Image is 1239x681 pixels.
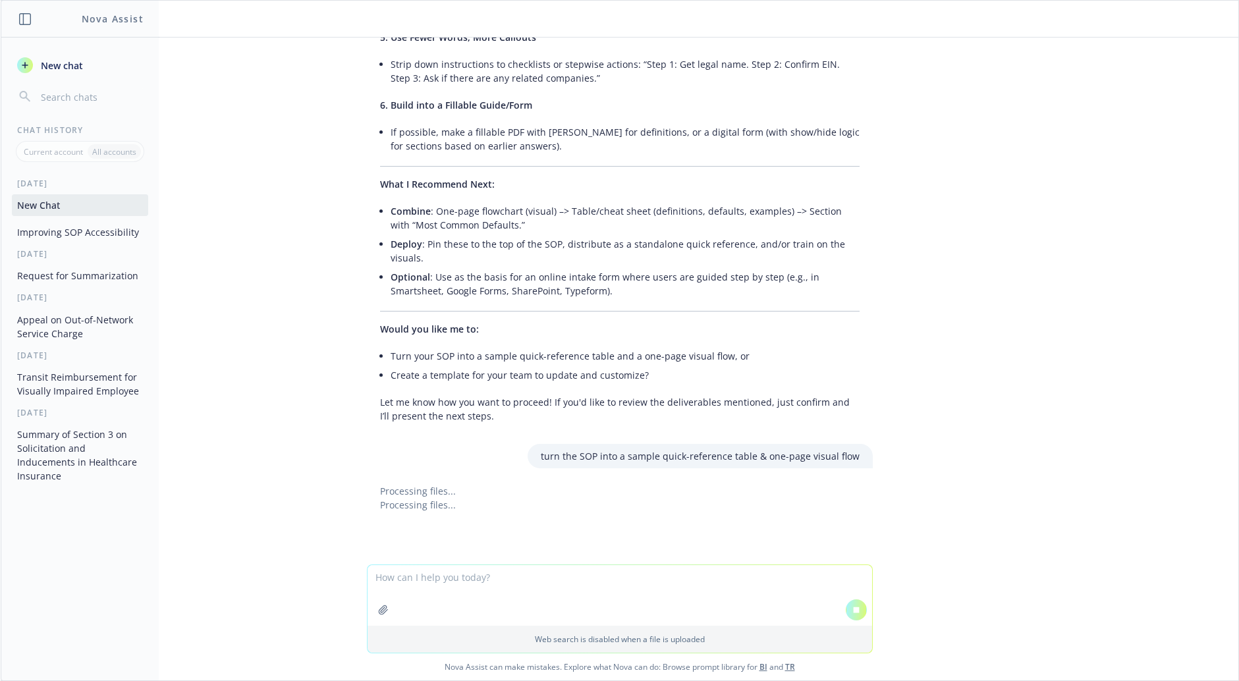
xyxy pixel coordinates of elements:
li: : Use as the basis for an online intake form where users are guided step by step (e.g., in Smarts... [391,267,860,300]
span: 5. Use Fewer Words, More Callouts [380,31,536,43]
p: turn the SOP into a sample quick-reference table & one-page visual flow [541,449,860,463]
p: All accounts [92,146,136,157]
div: Processing files... [367,498,873,512]
button: Summary of Section 3 on Solicitation and Inducements in Healthcare Insurance [12,423,148,487]
li: If possible, make a fillable PDF with [PERSON_NAME] for definitions, or a digital form (with show... [391,123,860,155]
li: : Pin these to the top of the SOP, distribute as a standalone quick reference, and/or train on th... [391,234,860,267]
li: : One-page flowchart (visual) –> Table/cheat sheet (definitions, defaults, examples) –> Section w... [391,202,860,234]
span: New chat [38,59,83,72]
div: Processing files... [367,484,873,498]
button: Transit Reimbursement for Visually Impaired Employee [12,366,148,402]
h1: Nova Assist [82,12,144,26]
span: Deploy [391,238,422,250]
span: Nova Assist can make mistakes. Explore what Nova can do: Browse prompt library for and [6,653,1233,680]
div: [DATE] [1,407,159,418]
a: TR [785,661,795,672]
li: Turn your SOP into a sample quick-reference table and a one-page visual flow, or [391,346,860,366]
div: Chat History [1,124,159,136]
div: [DATE] [1,178,159,189]
span: 6. Build into a Fillable Guide/Form [380,99,532,111]
span: Optional [391,271,430,283]
li: Create a template for your team to update and customize? [391,366,860,385]
p: Web search is disabled when a file is uploaded [375,634,864,645]
span: Combine [391,205,431,217]
button: Improving SOP Accessibility [12,221,148,243]
input: Search chats [38,88,143,106]
div: [DATE] [1,248,159,259]
p: Current account [24,146,83,157]
button: Request for Summarization [12,265,148,286]
div: [DATE] [1,292,159,303]
button: New chat [12,53,148,77]
button: Appeal on Out-of-Network Service Charge [12,309,148,344]
li: Strip down instructions to checklists or stepwise actions: “Step 1: Get legal name. Step 2: Confi... [391,55,860,88]
div: [DATE] [1,350,159,361]
p: Let me know how you want to proceed! If you'd like to review the deliverables mentioned, just con... [380,395,860,423]
a: BI [759,661,767,672]
button: New Chat [12,194,148,216]
span: Would you like me to: [380,323,479,335]
span: What I Recommend Next: [380,178,495,190]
